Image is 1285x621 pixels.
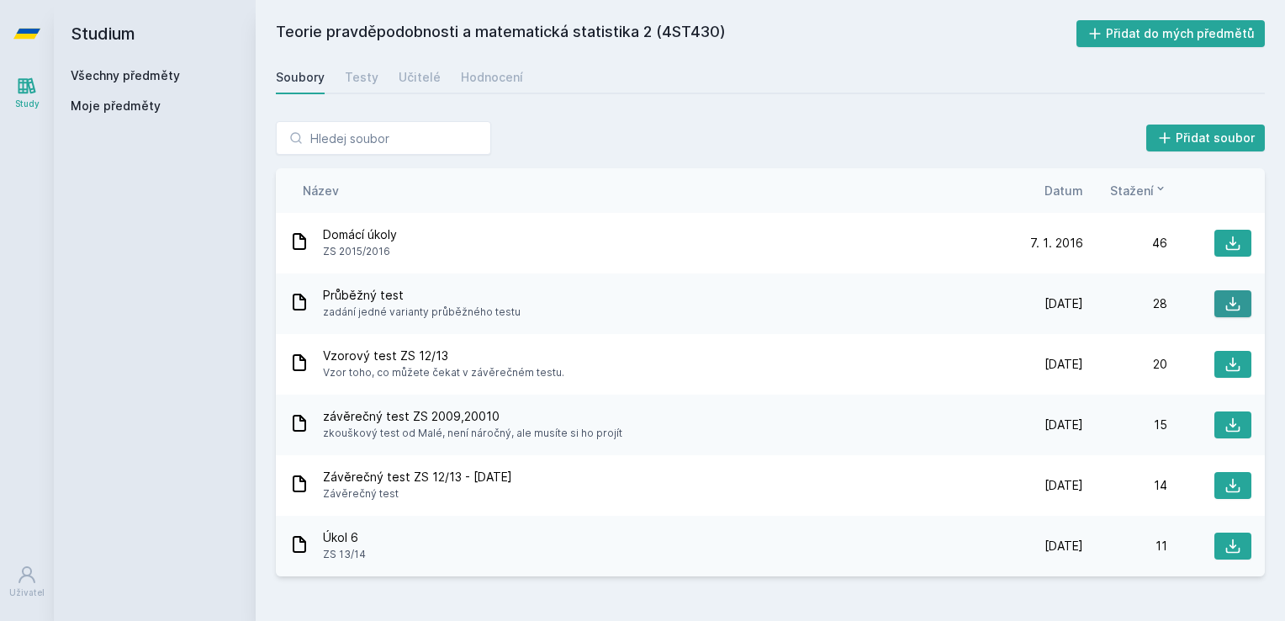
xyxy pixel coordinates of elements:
[323,408,622,425] span: závěrečný test ZS 2009,20010
[1044,538,1083,555] span: [DATE]
[1146,125,1266,151] button: Přidat soubor
[1044,356,1083,373] span: [DATE]
[323,546,366,563] span: ZS 13/14
[276,69,325,86] div: Soubory
[1083,235,1167,252] div: 46
[276,121,491,155] input: Hledej soubor
[345,69,378,86] div: Testy
[461,69,523,86] div: Hodnocení
[1083,477,1167,494] div: 14
[323,469,512,486] span: Závěrečný test ZS 12/13 - [DATE]
[1083,295,1167,312] div: 28
[323,529,366,546] span: Úkol 6
[1044,417,1083,433] span: [DATE]
[3,556,50,608] a: Uživatel
[9,586,45,599] div: Uživatel
[1044,182,1083,199] button: Datum
[323,287,521,304] span: Průběžný test
[323,364,564,381] span: Vzor toho, co můžete čekat v závěrečném testu.
[1044,477,1083,494] span: [DATE]
[345,61,378,94] a: Testy
[323,348,564,364] span: Vzorový test ZS 12/13
[323,226,397,243] span: Domácí úkoly
[1083,356,1167,373] div: 20
[71,68,180,82] a: Všechny předměty
[1110,182,1167,199] button: Stažení
[323,425,622,442] span: zkouškový test od Malé, není náročný, ale musíte si ho projít
[399,69,441,86] div: Učitelé
[323,243,397,260] span: ZS 2015/2016
[15,98,40,110] div: Study
[3,67,50,119] a: Study
[1076,20,1266,47] button: Přidat do mých předmětů
[323,304,521,321] span: zadání jedné varianty průběžného testu
[461,61,523,94] a: Hodnocení
[276,20,1076,47] h2: Teorie pravděpodobnosti a matematická statistika 2 (4ST430)
[71,98,161,114] span: Moje předměty
[276,61,325,94] a: Soubory
[323,486,512,502] span: Závěrečný test
[399,61,441,94] a: Učitelé
[1083,538,1167,555] div: 11
[1083,417,1167,433] div: 15
[1030,235,1083,252] span: 7. 1. 2016
[1110,182,1154,199] span: Stažení
[1044,295,1083,312] span: [DATE]
[303,182,339,199] button: Název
